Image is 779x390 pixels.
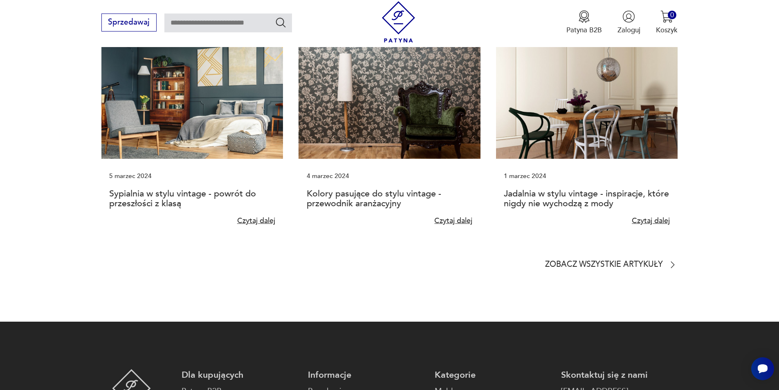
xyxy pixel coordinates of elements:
div: 0 [668,11,676,19]
p: Informacje [308,369,424,381]
a: Zobacz wszystkie artykuły [545,260,678,270]
img: Ikona koszyka [660,10,673,23]
p: Zobacz wszystkie artykuły [545,262,663,268]
img: Jadalnia w stylu vintage - inspiracje, które nigdy nie wychodzą z mody [496,47,678,159]
p: Skontaktuj się z nami [561,369,678,381]
button: Szukaj [275,16,287,28]
button: Patyna B2B [566,10,602,35]
img: Patyna - sklep z meblami i dekoracjami vintage [378,1,419,43]
img: Kolory pasujące do stylu vintage [299,47,480,159]
a: Jadalnia w stylu vintage - inspiracje, które nigdy nie wychodzą z mody [504,187,669,210]
button: 0Koszyk [656,10,678,35]
img: Ikonka użytkownika [622,10,635,23]
a: Kolory pasujące do stylu vintage - przewodnik aranżacyjny [307,187,441,210]
p: 5 marzec 2024 [109,171,275,181]
p: Koszyk [656,25,678,35]
a: Czytaj dalej [237,216,275,226]
p: 1 marzec 2024 [504,171,670,181]
a: Ikona medaluPatyna B2B [566,10,602,35]
a: Czytaj dalej [632,216,670,226]
button: Sprzedawaj [101,14,157,32]
img: Ikona medalu [578,10,590,23]
a: Sprzedawaj [101,20,157,26]
button: Zaloguj [617,10,640,35]
a: Sypialnia w stylu vintage - powrót do przeszłości z klasą [109,187,256,210]
img: Sypialnia w stylu vintage - powrót do przeszłości z klasą [101,47,283,159]
p: Patyna B2B [566,25,602,35]
p: Kategorie [435,369,551,381]
p: Zaloguj [617,25,640,35]
iframe: Smartsupp widget button [751,357,774,380]
p: 4 marzec 2024 [307,171,473,181]
a: Czytaj dalej [434,216,472,226]
p: Dla kupujących [182,369,298,381]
